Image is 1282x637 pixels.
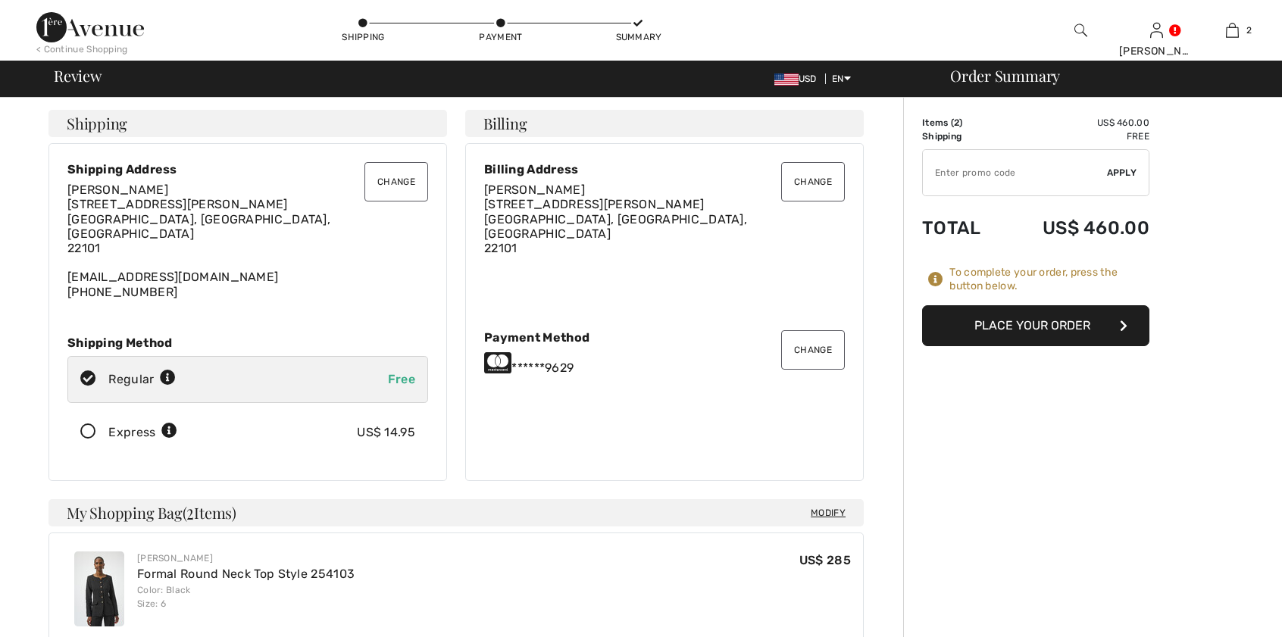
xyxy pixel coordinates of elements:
[811,505,846,520] span: Modify
[484,330,845,345] div: Payment Method
[922,116,1002,130] td: Items ( )
[67,116,127,131] span: Shipping
[954,117,959,128] span: 2
[67,197,330,255] span: [STREET_ADDRESS][PERSON_NAME] [GEOGRAPHIC_DATA], [GEOGRAPHIC_DATA], [GEOGRAPHIC_DATA] 22101
[932,68,1273,83] div: Order Summary
[484,162,845,176] div: Billing Address
[781,162,845,201] button: Change
[922,202,1002,254] td: Total
[923,150,1107,195] input: Promo code
[67,183,168,197] span: [PERSON_NAME]
[1119,43,1193,59] div: [PERSON_NAME]
[1195,21,1269,39] a: 2
[781,330,845,370] button: Change
[1074,21,1087,39] img: search the website
[1002,202,1149,254] td: US$ 460.00
[774,73,799,86] img: US Dollar
[949,266,1149,293] div: To complete your order, press the button below.
[1226,21,1239,39] img: My Bag
[341,30,386,44] div: Shipping
[1107,166,1137,180] span: Apply
[484,183,585,197] span: [PERSON_NAME]
[54,68,102,83] span: Review
[483,116,527,131] span: Billing
[108,423,177,442] div: Express
[484,197,747,255] span: [STREET_ADDRESS][PERSON_NAME] [GEOGRAPHIC_DATA], [GEOGRAPHIC_DATA], [GEOGRAPHIC_DATA] 22101
[1150,23,1163,37] a: Sign In
[67,336,428,350] div: Shipping Method
[774,73,823,84] span: USD
[48,499,864,526] h4: My Shopping Bag
[1002,116,1149,130] td: US$ 460.00
[832,73,851,84] span: EN
[357,423,415,442] div: US$ 14.95
[137,583,355,610] div: Color: Black Size: 6
[364,162,428,201] button: Change
[388,372,415,386] span: Free
[137,567,355,581] a: Formal Round Neck Top Style 254103
[36,12,144,42] img: 1ère Avenue
[183,502,236,523] span: ( Items)
[67,183,428,299] div: [EMAIL_ADDRESS][DOMAIN_NAME] [PHONE_NUMBER]
[799,553,851,567] span: US$ 285
[74,551,124,626] img: Formal Round Neck Top Style 254103
[36,42,128,56] div: < Continue Shopping
[67,162,428,176] div: Shipping Address
[1002,130,1149,143] td: Free
[186,501,194,521] span: 2
[108,370,176,389] div: Regular
[922,305,1149,346] button: Place Your Order
[1150,21,1163,39] img: My Info
[922,130,1002,143] td: Shipping
[478,30,524,44] div: Payment
[616,30,661,44] div: Summary
[137,551,355,565] div: [PERSON_NAME]
[1246,23,1252,37] span: 2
